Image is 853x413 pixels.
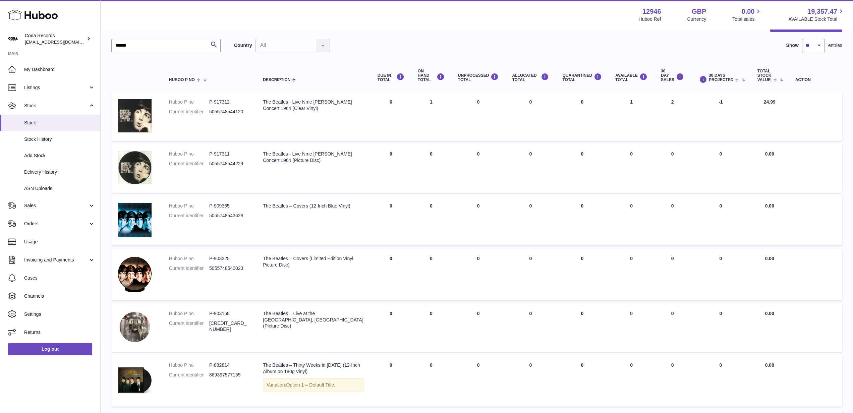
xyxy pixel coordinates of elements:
[24,136,95,142] span: Stock History
[411,196,451,245] td: 0
[581,311,583,316] span: 0
[691,304,751,352] td: 0
[451,196,506,245] td: 0
[169,310,209,317] dt: Huboo P no
[209,255,249,262] dd: P-903225
[24,275,95,281] span: Cases
[24,311,95,317] span: Settings
[209,265,249,272] dd: 5055748540023
[371,355,411,407] td: 0
[581,151,583,157] span: 0
[411,92,451,141] td: 1
[765,311,774,316] span: 0.00
[118,99,152,132] img: product image
[786,42,799,49] label: Show
[654,92,691,141] td: 2
[765,362,774,368] span: 0.00
[209,109,249,115] dd: 5055748544120
[209,310,249,317] dd: P-903158
[169,109,209,115] dt: Current identifier
[118,362,152,398] img: product image
[609,355,654,407] td: 0
[654,355,691,407] td: 0
[411,249,451,300] td: 0
[169,151,209,157] dt: Huboo P no
[371,92,411,141] td: 6
[209,362,249,368] dd: P-882814
[732,7,762,22] a: 0.00 Total sales
[24,120,95,126] span: Stock
[788,16,845,22] span: AVAILABLE Stock Total
[691,196,751,245] td: 0
[654,144,691,193] td: 0
[418,69,445,82] div: ON HAND Total
[263,362,364,375] div: The Beatles – Thirty Weeks in [DATE] (12-Inch Album on 180g Vinyl)
[24,185,95,192] span: ASN Uploads
[263,203,364,209] div: The Beatles – Covers (12-Inch Blue Vinyl)
[654,304,691,352] td: 0
[765,203,774,209] span: 0.00
[24,293,95,299] span: Channels
[609,304,654,352] td: 0
[169,255,209,262] dt: Huboo P no
[25,33,85,45] div: Coda Records
[654,196,691,245] td: 0
[118,255,152,292] img: product image
[505,355,556,407] td: 0
[687,16,706,22] div: Currency
[169,78,195,82] span: Huboo P no
[788,7,845,22] a: 19,357.47 AVAILABLE Stock Total
[411,355,451,407] td: 0
[505,196,556,245] td: 0
[562,73,602,82] div: QUARANTINED Total
[169,362,209,368] dt: Huboo P no
[24,84,88,91] span: Listings
[505,249,556,300] td: 0
[234,42,252,49] label: Country
[458,73,499,82] div: UNPROCESSED Total
[795,78,836,82] div: Action
[169,161,209,167] dt: Current identifier
[581,256,583,261] span: 0
[692,7,706,16] strong: GBP
[639,16,661,22] div: Huboo Ref
[8,343,92,355] a: Log out
[24,329,95,336] span: Returns
[691,92,751,141] td: -1
[24,169,95,175] span: Delivery History
[411,144,451,193] td: 0
[118,151,152,184] img: product image
[581,99,583,105] span: 0
[169,99,209,105] dt: Huboo P no
[691,144,751,193] td: 0
[263,378,364,392] div: Variation:
[24,221,88,227] span: Orders
[286,382,335,388] span: Option 1 = Default Title;
[169,213,209,219] dt: Current identifier
[24,239,95,245] span: Usage
[118,310,152,344] img: product image
[742,7,755,16] span: 0.00
[765,256,774,261] span: 0.00
[581,203,583,209] span: 0
[609,249,654,300] td: 0
[118,203,152,237] img: product image
[263,255,364,268] div: The Beatles – Covers (Limited Edition Vinyl Picture Disc)
[371,144,411,193] td: 0
[263,78,290,82] span: Description
[169,372,209,378] dt: Current identifier
[764,99,776,105] span: 24.99
[209,372,249,378] dd: 889397577155
[807,7,837,16] span: 19,357.47
[209,213,249,219] dd: 5055748543628
[169,320,209,333] dt: Current identifier
[451,92,506,141] td: 0
[609,196,654,245] td: 0
[451,304,506,352] td: 0
[24,202,88,209] span: Sales
[451,249,506,300] td: 0
[371,304,411,352] td: 0
[169,265,209,272] dt: Current identifier
[24,103,88,109] span: Stock
[209,320,249,333] dd: [CREDIT_CARD_NUMBER]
